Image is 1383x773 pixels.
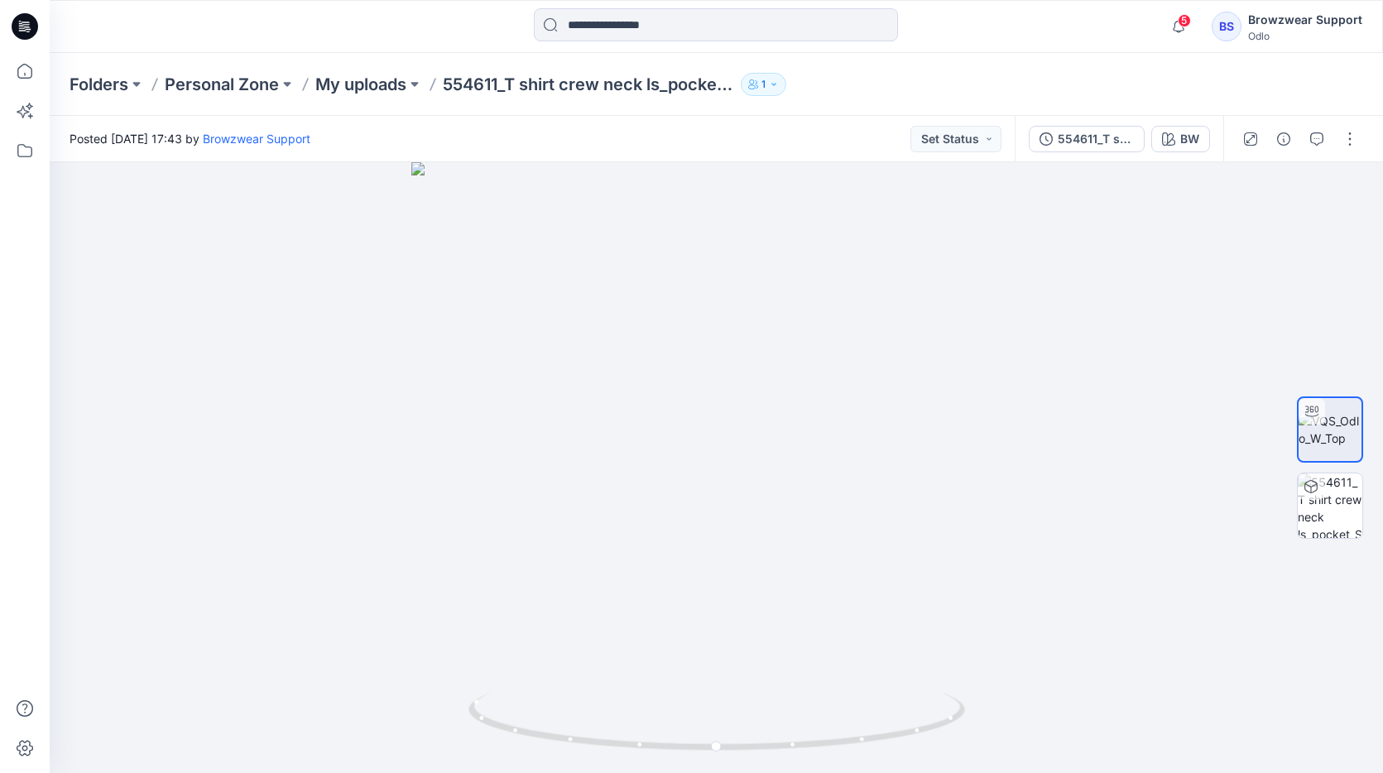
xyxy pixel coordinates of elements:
a: Personal Zone [165,73,279,96]
button: 554611_T shirt crew neck ls_pocket_SMS_3D [1029,126,1145,152]
button: Details [1270,126,1297,152]
button: 1 [741,73,786,96]
img: VQS_Odlo_W_Top [1299,412,1361,447]
div: BW [1180,130,1199,148]
div: Browzwear Support [1248,10,1362,30]
span: 5 [1178,14,1191,27]
div: Odlo [1248,30,1362,42]
p: 1 [761,75,766,94]
p: 554611_T shirt crew neck ls_pocket_SMS_3D [443,73,734,96]
div: BS [1212,12,1241,41]
a: Folders [70,73,128,96]
button: BW [1151,126,1210,152]
img: 554611_T shirt crew neck ls_pocket_SMS_3D BW [1298,473,1362,538]
div: 554611_T shirt crew neck ls_pocket_SMS_3D [1058,130,1134,148]
a: Browzwear Support [203,132,310,146]
span: Posted [DATE] 17:43 by [70,130,310,147]
a: My uploads [315,73,406,96]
